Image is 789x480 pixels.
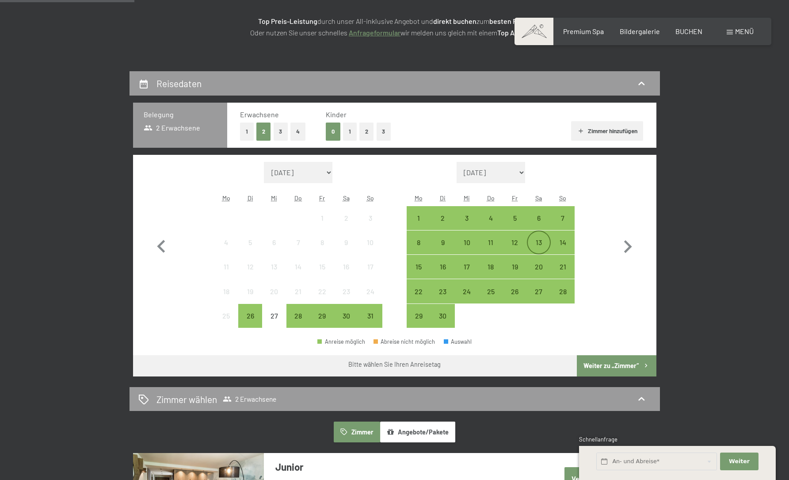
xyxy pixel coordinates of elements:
div: Anreise nicht möglich [310,279,334,303]
div: Anreise nicht möglich [358,279,382,303]
div: Anreise nicht möglich [262,279,286,303]
div: 8 [408,239,430,261]
div: 6 [263,239,285,261]
div: Anreise nicht möglich [238,230,262,254]
div: Anreise möglich [551,279,575,303]
div: Anreise möglich [334,304,358,328]
abbr: Freitag [319,194,325,202]
button: 2 [256,123,271,141]
div: Mon Aug 18 2025 [214,279,238,303]
div: Mon Sep 22 2025 [407,279,431,303]
div: Anreise möglich [503,206,526,230]
div: 25 [215,312,237,334]
div: Anreise nicht möglich [238,279,262,303]
div: Mon Sep 08 2025 [407,230,431,254]
button: 3 [377,123,391,141]
span: Premium Spa [563,27,604,35]
div: 1 [311,215,333,237]
div: 12 [503,239,526,261]
div: Wed Sep 24 2025 [455,279,479,303]
div: Tue Sep 16 2025 [431,255,455,279]
abbr: Freitag [512,194,518,202]
div: Sun Sep 07 2025 [551,206,575,230]
span: Schnellanfrage [579,436,617,443]
div: Anreise möglich [407,279,431,303]
div: 20 [528,263,550,285]
div: 10 [359,239,381,261]
div: Auswahl [444,339,472,345]
div: 28 [287,312,309,334]
div: 12 [239,263,261,285]
div: Anreise möglich [551,255,575,279]
div: Anreise möglich [431,279,455,303]
div: Sat Sep 27 2025 [527,279,551,303]
button: Zimmer [334,422,380,442]
div: Anreise nicht möglich [334,279,358,303]
div: Thu Sep 25 2025 [479,279,503,303]
div: 14 [552,239,574,261]
div: Wed Aug 13 2025 [262,255,286,279]
div: Anreise nicht möglich [262,255,286,279]
div: Anreise nicht möglich [214,255,238,279]
button: 1 [240,123,254,141]
div: Wed Aug 27 2025 [262,304,286,328]
div: Anreise möglich [431,304,455,328]
div: 31 [359,312,381,334]
abbr: Montag [222,194,230,202]
div: 23 [335,288,357,310]
div: Fri Aug 22 2025 [310,279,334,303]
div: 16 [432,263,454,285]
button: Weiter zu „Zimmer“ [577,355,656,376]
div: Mon Aug 25 2025 [214,304,238,328]
div: Anreise nicht möglich [286,279,310,303]
div: 4 [480,215,502,237]
div: Anreise möglich [455,206,479,230]
div: Anreise möglich [431,255,455,279]
div: Fri Sep 26 2025 [503,279,526,303]
div: Sat Aug 02 2025 [334,206,358,230]
div: 27 [263,312,285,334]
div: Mon Sep 29 2025 [407,304,431,328]
div: Anreise nicht möglich [358,255,382,279]
div: Anreise nicht möglich [334,206,358,230]
abbr: Dienstag [248,194,253,202]
div: 26 [503,288,526,310]
abbr: Sonntag [367,194,374,202]
div: 24 [456,288,478,310]
div: 10 [456,239,478,261]
div: Tue Aug 26 2025 [238,304,262,328]
button: 3 [274,123,288,141]
div: 18 [215,288,237,310]
div: 6 [528,215,550,237]
a: BUCHEN [675,27,702,35]
div: 5 [239,239,261,261]
button: Nächster Monat [615,162,640,328]
div: 2 [432,215,454,237]
div: Bitte wählen Sie Ihren Anreisetag [348,360,441,369]
div: Anreise nicht möglich [262,304,286,328]
div: Thu Sep 04 2025 [479,206,503,230]
div: 18 [480,263,502,285]
div: 22 [311,288,333,310]
div: Thu Aug 07 2025 [286,230,310,254]
div: Anreise nicht möglich [214,304,238,328]
div: Tue Sep 23 2025 [431,279,455,303]
div: Anreise möglich [431,206,455,230]
div: Anreise nicht möglich [262,230,286,254]
div: Anreise möglich [479,206,503,230]
div: Anreise möglich [455,230,479,254]
div: 20 [263,288,285,310]
abbr: Mittwoch [464,194,470,202]
h2: Zimmer wählen [156,393,217,406]
div: Anreise nicht möglich [286,255,310,279]
button: 2 [359,123,374,141]
h3: Junior [275,460,538,474]
div: 15 [311,263,333,285]
abbr: Samstag [343,194,350,202]
div: Sun Aug 17 2025 [358,255,382,279]
div: Anreise möglich [479,279,503,303]
a: Bildergalerie [620,27,660,35]
div: Sun Aug 31 2025 [358,304,382,328]
div: Anreise nicht möglich [214,230,238,254]
div: Sat Aug 23 2025 [334,279,358,303]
